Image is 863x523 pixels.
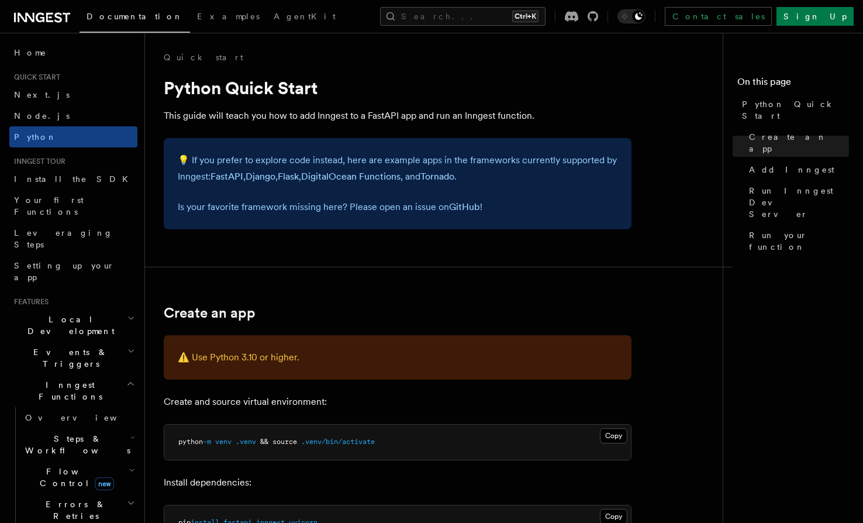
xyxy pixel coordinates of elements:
span: Install the SDK [14,174,135,184]
span: Run your function [749,229,849,253]
button: Events & Triggers [9,342,137,374]
kbd: Ctrl+K [512,11,538,22]
button: Search...Ctrl+K [380,7,546,26]
p: ⚠️ Use Python 3.10 or higher. [178,349,617,366]
a: Overview [20,407,137,428]
p: Is your favorite framework missing here? Please open an issue on ! [178,199,617,215]
span: .venv/bin/activate [301,438,375,446]
button: Inngest Functions [9,374,137,407]
a: Sign Up [776,7,854,26]
a: Your first Functions [9,190,137,222]
span: venv [215,438,232,446]
p: Install dependencies: [164,474,631,491]
p: 💡 If you prefer to explore code instead, here are example apps in the frameworks currently suppor... [178,152,617,185]
a: Setting up your app [9,255,137,288]
a: Next.js [9,84,137,105]
span: Home [14,47,47,59]
a: DigitalOcean Functions [301,171,401,182]
a: Contact sales [665,7,772,26]
a: Home [9,42,137,63]
a: AgentKit [267,4,343,32]
span: Run Inngest Dev Server [749,185,849,220]
a: Tornado [420,171,454,182]
a: Python Quick Start [737,94,849,126]
span: Your first Functions [14,195,84,216]
button: Copy [600,428,627,443]
span: .venv [236,438,256,446]
span: Errors & Retries [20,498,127,522]
span: Leveraging Steps [14,228,113,249]
a: Examples [190,4,267,32]
a: Documentation [80,4,190,33]
button: Toggle dark mode [617,9,645,23]
span: Steps & Workflows [20,433,130,456]
span: && [260,438,268,446]
span: Overview [25,413,146,422]
h1: Python Quick Start [164,77,631,98]
a: Django [246,171,275,182]
span: -m [203,438,211,446]
a: FastAPI [210,171,243,182]
span: Create an app [749,131,849,154]
a: Add Inngest [744,159,849,180]
p: Create and source virtual environment: [164,394,631,410]
a: Node.js [9,105,137,126]
a: Run your function [744,225,849,257]
a: Install the SDK [9,168,137,190]
span: Events & Triggers [9,346,127,370]
a: Quick start [164,51,243,63]
a: Python [9,126,137,147]
span: Examples [197,12,260,21]
a: Create an app [164,305,256,321]
button: Local Development [9,309,137,342]
span: Setting up your app [14,261,115,282]
a: Leveraging Steps [9,222,137,255]
p: This guide will teach you how to add Inngest to a FastAPI app and run an Inngest function. [164,108,631,124]
span: AgentKit [274,12,336,21]
h4: On this page [737,75,849,94]
a: Run Inngest Dev Server [744,180,849,225]
span: Inngest tour [9,157,65,166]
span: Quick start [9,73,60,82]
a: GitHub [449,201,480,212]
span: Features [9,297,49,307]
span: Documentation [87,12,183,21]
span: Node.js [14,111,70,121]
span: new [95,477,114,490]
span: Python Quick Start [742,98,849,122]
span: Inngest Functions [9,379,126,402]
a: Flask [278,171,299,182]
a: Create an app [744,126,849,159]
button: Flow Controlnew [20,461,137,494]
span: python [178,438,203,446]
span: Flow Control [20,466,129,489]
span: source [272,438,297,446]
span: Add Inngest [749,164,834,176]
span: Next.js [14,90,70,99]
span: Local Development [9,314,127,337]
span: Python [14,132,57,142]
button: Steps & Workflows [20,428,137,461]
